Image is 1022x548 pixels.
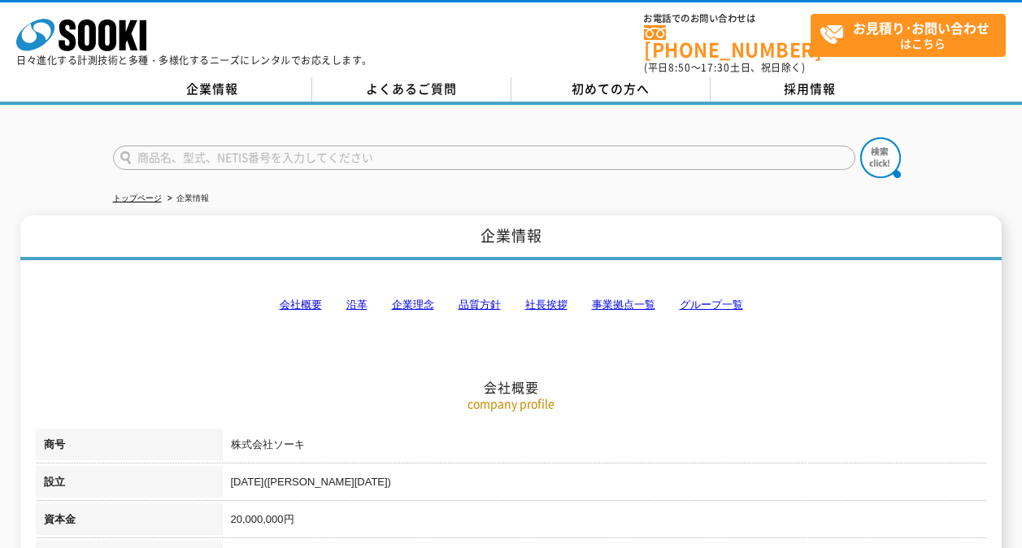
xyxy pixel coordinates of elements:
[164,190,209,207] li: 企業情報
[820,15,1005,55] span: はこちら
[113,194,162,202] a: トップページ
[701,60,730,75] span: 17:30
[16,55,372,65] p: 日々進化する計測技術と多種・多様化するニーズにレンタルでお応えします。
[392,298,434,311] a: 企業理念
[459,298,501,311] a: 品質方針
[36,466,223,503] th: 設立
[113,77,312,102] a: 企業情報
[36,503,223,541] th: 資本金
[644,25,811,59] a: [PHONE_NUMBER]
[36,395,987,412] p: company profile
[811,14,1006,57] a: お見積り･お問い合わせはこちら
[280,298,322,311] a: 会社概要
[680,298,743,311] a: グループ一覧
[223,428,987,466] td: 株式会社ソーキ
[853,18,989,37] strong: お見積り･お問い合わせ
[223,466,987,503] td: [DATE]([PERSON_NAME][DATE])
[223,503,987,541] td: 20,000,000円
[113,146,855,170] input: 商品名、型式、NETIS番号を入力してください
[20,215,1002,260] h1: 企業情報
[572,80,650,98] span: 初めての方へ
[36,428,223,466] th: 商号
[860,137,901,178] img: btn_search.png
[511,77,711,102] a: 初めての方へ
[36,216,987,396] h2: 会社概要
[668,60,691,75] span: 8:50
[644,60,805,75] span: (平日 ～ 土日、祝日除く)
[644,14,811,24] span: お電話でのお問い合わせは
[525,298,568,311] a: 社長挨拶
[346,298,367,311] a: 沿革
[312,77,511,102] a: よくあるご質問
[592,298,655,311] a: 事業拠点一覧
[711,77,910,102] a: 採用情報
